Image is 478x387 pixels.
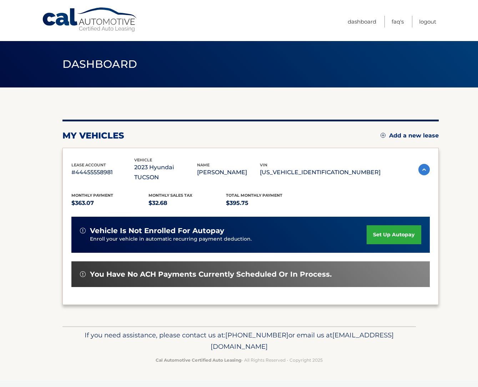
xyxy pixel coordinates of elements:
[392,16,404,27] a: FAQ's
[90,226,224,235] span: vehicle is not enrolled for autopay
[381,132,439,139] a: Add a new lease
[226,193,282,198] span: Total Monthly Payment
[90,235,367,243] p: Enroll your vehicle in automatic recurring payment deduction.
[71,167,134,177] p: #44455558981
[419,16,436,27] a: Logout
[67,356,411,364] p: - All Rights Reserved - Copyright 2025
[71,296,430,304] p: Select an option below:
[197,162,210,167] span: name
[418,164,430,175] img: accordion-active.svg
[62,57,137,71] span: Dashboard
[71,193,113,198] span: Monthly Payment
[134,157,152,162] span: vehicle
[80,228,86,233] img: alert-white.svg
[260,162,267,167] span: vin
[197,167,260,177] p: [PERSON_NAME]
[381,133,386,138] img: add.svg
[62,130,124,141] h2: my vehicles
[211,331,394,351] span: [EMAIL_ADDRESS][DOMAIN_NAME]
[149,198,226,208] p: $32.68
[348,16,376,27] a: Dashboard
[156,357,241,363] strong: Cal Automotive Certified Auto Leasing
[71,198,149,208] p: $363.07
[71,162,106,167] span: lease account
[260,167,381,177] p: [US_VEHICLE_IDENTIFICATION_NUMBER]
[67,330,411,352] p: If you need assistance, please contact us at: or email us at
[226,198,303,208] p: $395.75
[367,225,421,244] a: set up autopay
[90,270,332,279] span: You have no ACH payments currently scheduled or in process.
[134,162,197,182] p: 2023 Hyundai TUCSON
[80,271,86,277] img: alert-white.svg
[149,193,192,198] span: Monthly sales Tax
[225,331,288,339] span: [PHONE_NUMBER]
[42,7,138,32] a: Cal Automotive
